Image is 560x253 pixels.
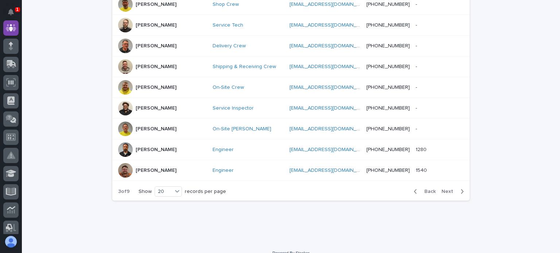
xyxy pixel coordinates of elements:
a: [EMAIL_ADDRESS][DOMAIN_NAME] [289,43,372,48]
tr: [PERSON_NAME]Engineer [EMAIL_ADDRESS][DOMAIN_NAME] [PHONE_NUMBER]12801280 [112,139,470,160]
p: - [416,83,419,91]
a: On-Site Crew [213,84,244,91]
span: Back [420,189,436,194]
a: [EMAIL_ADDRESS][DOMAIN_NAME] [289,64,372,69]
a: Service Tech [213,22,243,28]
p: 3 of 9 [112,183,136,201]
a: [PHONE_NUMBER] [366,43,410,48]
tr: [PERSON_NAME]On-Site Crew [EMAIL_ADDRESS][DOMAIN_NAME] [PHONE_NUMBER]-- [112,77,470,98]
p: records per page [185,189,226,195]
tr: [PERSON_NAME]Delivery Crew [EMAIL_ADDRESS][DOMAIN_NAME] [PHONE_NUMBER]-- [112,36,470,56]
a: [PHONE_NUMBER] [366,2,410,7]
a: [EMAIL_ADDRESS][DOMAIN_NAME] [289,2,372,7]
a: [EMAIL_ADDRESS][DOMAIN_NAME] [289,147,372,152]
p: [PERSON_NAME] [136,167,176,174]
a: [PHONE_NUMBER] [366,64,410,69]
a: Engineer [213,167,234,174]
a: [PHONE_NUMBER] [366,106,410,111]
p: [PERSON_NAME] [136,105,176,111]
p: [PERSON_NAME] [136,126,176,132]
a: [EMAIL_ADDRESS][DOMAIN_NAME] [289,168,372,173]
tr: [PERSON_NAME]Shipping & Receiving Crew [EMAIL_ADDRESS][DOMAIN_NAME] [PHONE_NUMBER]-- [112,56,470,77]
p: - [416,104,419,111]
tr: [PERSON_NAME]On-Site [PERSON_NAME] [EMAIL_ADDRESS][DOMAIN_NAME] [PHONE_NUMBER]-- [112,119,470,139]
a: [PHONE_NUMBER] [366,85,410,90]
button: users-avatar [3,234,19,249]
p: - [416,41,419,49]
p: 1 [16,7,19,12]
p: [PERSON_NAME] [136,64,176,70]
a: Delivery Crew [213,43,246,49]
a: [EMAIL_ADDRESS][DOMAIN_NAME] [289,126,372,131]
button: Next [439,188,470,195]
a: Shop Crew [213,1,239,8]
tr: [PERSON_NAME]Service Tech [EMAIL_ADDRESS][DOMAIN_NAME] [PHONE_NUMBER]-- [112,15,470,36]
a: Service Inspector [213,105,254,111]
p: [PERSON_NAME] [136,84,176,91]
p: - [416,62,419,70]
button: Notifications [3,4,19,20]
tr: [PERSON_NAME]Engineer [EMAIL_ADDRESS][DOMAIN_NAME] [PHONE_NUMBER]15401540 [112,160,470,181]
p: 1280 [416,145,428,153]
p: 1540 [416,166,428,174]
p: - [416,124,419,132]
p: [PERSON_NAME] [136,43,176,49]
a: Engineer [213,147,234,153]
div: Notifications1 [9,9,19,20]
a: Shipping & Receiving Crew [213,64,276,70]
a: [PHONE_NUMBER] [366,147,410,152]
a: On-Site [PERSON_NAME] [213,126,271,132]
p: [PERSON_NAME] [136,1,176,8]
p: [PERSON_NAME] [136,22,176,28]
a: [EMAIL_ADDRESS][DOMAIN_NAME] [289,85,372,90]
tr: [PERSON_NAME]Service Inspector [EMAIL_ADDRESS][DOMAIN_NAME] [PHONE_NUMBER]-- [112,98,470,119]
button: Back [408,188,439,195]
a: [PHONE_NUMBER] [366,23,410,28]
span: Next [442,189,458,194]
a: [PHONE_NUMBER] [366,168,410,173]
p: - [416,21,419,28]
p: [PERSON_NAME] [136,147,176,153]
a: [PHONE_NUMBER] [366,126,410,131]
a: [EMAIL_ADDRESS][DOMAIN_NAME] [289,106,372,111]
a: [EMAIL_ADDRESS][DOMAIN_NAME] [289,23,372,28]
p: Show [139,189,152,195]
div: 20 [155,188,172,195]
